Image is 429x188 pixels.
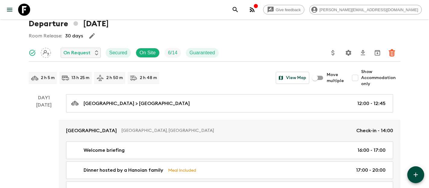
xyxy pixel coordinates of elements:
[189,49,215,56] p: Guaranteed
[66,161,393,179] a: Dinner hosted by a Hanoian familyMeal Included17:00 - 20:00
[41,49,51,54] span: Assign pack leader
[342,47,354,59] button: Settings
[66,142,393,159] a: Welcome briefing16:00 - 17:00
[386,47,398,59] button: Delete
[164,48,181,58] div: Trip Fill
[109,49,127,56] p: Secured
[29,18,109,30] h1: Departure [DATE]
[361,69,400,87] span: Show Accommodation only
[309,5,422,14] div: [PERSON_NAME][EMAIL_ADDRESS][DOMAIN_NAME]
[65,32,83,40] p: 30 days
[84,100,190,107] p: [GEOGRAPHIC_DATA] > [GEOGRAPHIC_DATA]
[66,94,393,113] a: [GEOGRAPHIC_DATA] > [GEOGRAPHIC_DATA]12:00 - 12:45
[357,47,369,59] button: Download CSV
[272,8,304,12] span: Give feedback
[357,100,386,107] p: 12:00 - 12:45
[66,127,117,134] p: [GEOGRAPHIC_DATA]
[276,72,309,84] button: View Map
[168,49,177,56] p: 6 / 14
[29,49,36,56] svg: Synced Successfully
[327,47,339,59] button: Update Price, Early Bird Discount and Costs
[106,48,131,58] div: Secured
[140,49,156,56] p: On Site
[4,4,16,16] button: menu
[63,49,91,56] p: On Request
[122,128,351,134] p: [GEOGRAPHIC_DATA], [GEOGRAPHIC_DATA]
[29,94,59,101] p: Day 1
[106,75,123,81] p: 2 h 50 m
[84,147,125,154] p: Welcome briefing
[316,8,421,12] span: [PERSON_NAME][EMAIL_ADDRESS][DOMAIN_NAME]
[59,120,400,142] a: [GEOGRAPHIC_DATA][GEOGRAPHIC_DATA], [GEOGRAPHIC_DATA]Check-in - 14:00
[29,32,62,40] p: Room Release:
[168,167,196,174] p: Meal Included
[84,167,163,174] p: Dinner hosted by a Hanoian family
[356,167,386,174] p: 17:00 - 20:00
[41,75,55,81] p: 2 h 5 m
[71,75,89,81] p: 13 h 25 m
[356,127,393,134] p: Check-in - 14:00
[229,4,241,16] button: search adventures
[140,75,157,81] p: 2 h 48 m
[371,47,383,59] button: Archive (Completed, Cancelled or Unsynced Departures only)
[327,72,344,84] span: Move multiple
[263,5,304,14] a: Give feedback
[357,147,386,154] p: 16:00 - 17:00
[136,48,160,58] div: On Site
